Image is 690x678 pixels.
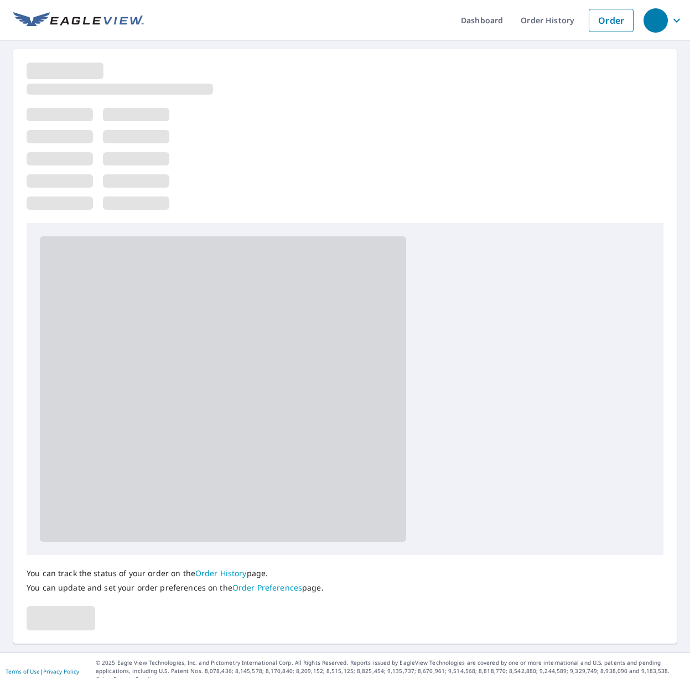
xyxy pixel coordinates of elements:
a: Order [589,9,634,32]
p: You can update and set your order preferences on the page. [27,583,324,593]
a: Privacy Policy [43,667,79,675]
a: Order Preferences [232,582,302,593]
a: Order History [195,568,247,578]
p: You can track the status of your order on the page. [27,568,324,578]
a: Terms of Use [6,667,40,675]
img: EV Logo [13,12,144,29]
p: | [6,668,79,675]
